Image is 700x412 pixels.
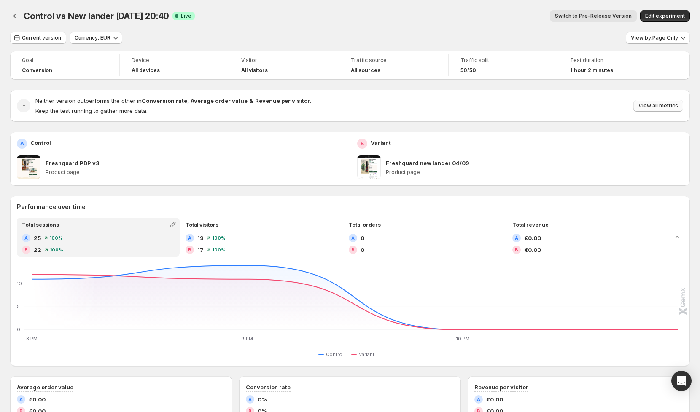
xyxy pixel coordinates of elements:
strong: Revenue per visitor [255,97,310,104]
span: 22 [34,246,41,254]
p: Variant [371,139,391,147]
h4: All visitors [241,67,268,74]
button: Edit experiment [640,10,690,22]
span: Visitor [241,57,327,64]
button: Switch to Pre-Release Version [550,10,637,22]
h2: Performance over time [17,203,683,211]
button: Control [318,349,347,359]
button: Current version [10,32,66,44]
a: DeviceAll devices [132,56,217,75]
p: Product page [46,169,343,176]
span: Goal [22,57,108,64]
h3: Average order value [17,383,73,391]
span: Traffic split [460,57,546,64]
button: Currency: EUR [70,32,122,44]
span: View by: Page Only [631,35,678,41]
strong: Conversion rate [142,97,187,104]
span: Device [132,57,217,64]
span: 50/50 [460,67,476,74]
span: 19 [197,234,204,242]
strong: & [249,97,253,104]
button: View all metrics [633,100,683,112]
h4: All devices [132,67,160,74]
h3: Conversion rate [246,383,291,391]
span: Keep the test running to gather more data. [35,107,148,114]
span: 1 hour 2 minutes [570,67,613,74]
text: 10 PM [456,336,470,342]
p: Freshguard PDP v3 [46,159,99,167]
h3: Revenue per visitor [474,383,528,391]
span: Total orders [349,222,381,228]
h2: A [351,235,355,241]
p: Control [30,139,51,147]
a: VisitorAll visitors [241,56,327,75]
span: €0.00 [524,234,541,242]
h2: A [19,397,23,402]
a: Traffic sourceAll sources [351,56,436,75]
h2: B [515,247,518,252]
p: Freshguard new lander 04/09 [386,159,469,167]
h2: A [477,397,480,402]
span: 0% [258,395,267,404]
span: 0 [361,234,364,242]
button: Back [10,10,22,22]
a: Test duration1 hour 2 minutes [570,56,656,75]
span: Total sessions [22,222,59,228]
span: Total revenue [512,222,549,228]
h2: A [24,235,28,241]
text: 8 PM [26,336,38,342]
h2: B [188,247,191,252]
h2: B [24,247,28,252]
h2: - [22,102,25,110]
span: 17 [197,246,204,254]
span: Edit experiment [645,13,685,19]
img: Freshguard new lander 04/09 [357,155,381,179]
span: Total visitors [186,222,218,228]
span: Control [326,351,344,358]
button: Collapse chart [671,231,683,243]
text: 0 [17,326,20,332]
span: Switch to Pre-Release Version [555,13,632,19]
h2: B [351,247,355,252]
strong: Average order value [191,97,248,104]
h2: A [20,140,24,147]
h2: A [515,235,518,241]
span: View all metrics [638,102,678,109]
strong: , [187,97,189,104]
span: Test duration [570,57,656,64]
span: Control vs New lander [DATE] 20:40 [24,11,169,21]
span: 100 % [212,247,226,252]
span: Conversion [22,67,52,74]
span: 100 % [49,235,63,241]
span: Current version [22,35,61,41]
a: Traffic split50/50 [460,56,546,75]
h4: All sources [351,67,380,74]
span: €0.00 [486,395,503,404]
span: 25 [34,234,41,242]
span: Traffic source [351,57,436,64]
span: Currency: EUR [75,35,110,41]
span: Live [181,13,191,19]
a: GoalConversion [22,56,108,75]
text: 5 [17,303,20,309]
h2: B [361,140,364,147]
text: 9 PM [241,336,253,342]
span: Variant [359,351,374,358]
span: €0.00 [524,246,541,254]
img: Freshguard PDP v3 [17,155,40,179]
span: 100 % [212,235,226,241]
text: 10 [17,281,22,286]
button: View by:Page Only [626,32,690,44]
h2: A [188,235,191,241]
button: Variant [351,349,378,359]
h2: A [248,397,252,402]
p: Product page [386,169,684,176]
div: Open Intercom Messenger [671,371,692,391]
span: 0 [361,246,364,254]
span: €0.00 [29,395,46,404]
span: 100 % [50,247,63,252]
span: Neither version outperforms the other in . [35,97,311,104]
